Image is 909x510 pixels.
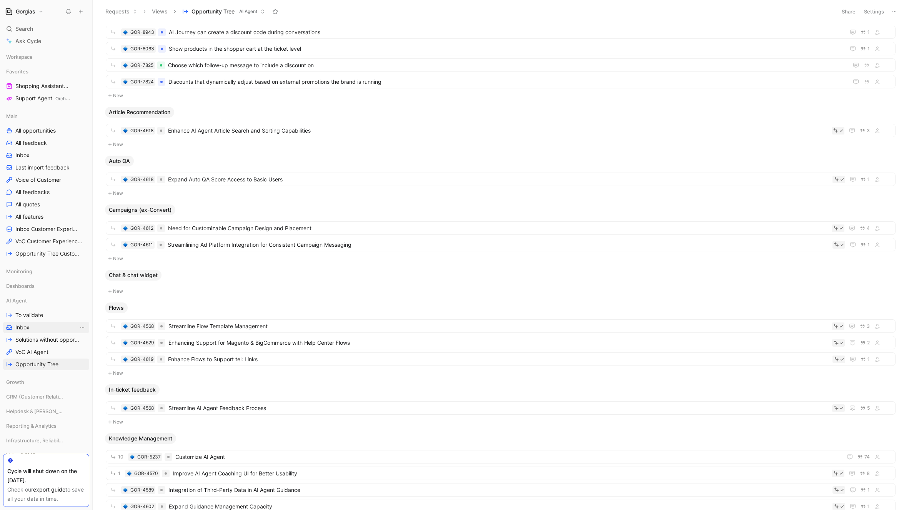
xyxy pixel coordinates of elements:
[867,357,870,362] span: 1
[15,164,70,171] span: Last import feedback
[867,406,870,410] span: 5
[130,356,153,363] div: GOR-4619
[105,270,161,281] button: Chat & chat widget
[123,46,128,51] div: 🔷
[3,405,89,419] div: Helpdesk & [PERSON_NAME], Rules, and Views
[106,221,896,235] a: 🔷GOR-4612Need for Customizable Campaign Design and Placement4
[168,485,829,495] span: Integration of Third-Party Data in AI Agent Guidance
[108,452,125,462] button: 10
[102,156,899,198] div: Auto QANew
[168,404,829,413] span: Streamline AI Agent Feedback Process
[3,295,89,306] div: AI Agent
[859,241,871,249] button: 1
[130,61,153,69] div: GOR-7825
[867,243,870,247] span: 1
[7,467,85,485] div: Cycle will shut down on the [DATE].
[3,110,89,259] div: MainAll opportunitiesAll feedbackInboxLast import feedbackVoice of CustomerAll feedbacksAll quote...
[130,224,153,232] div: GOR-4612
[123,488,128,492] img: 🔷
[169,28,842,37] span: AI Journey can create a discount code during conversations
[3,359,89,370] a: Opportunity Tree
[15,151,30,159] span: Inbox
[123,128,128,133] img: 🔷
[130,241,153,249] div: GOR-4611
[109,157,130,165] span: Auto QA
[106,319,896,333] a: 🔷GOR-4568Streamline Flow Template Management3
[105,107,174,118] button: Article Recommendation
[123,357,128,362] button: 🔷
[3,449,89,461] div: Voice & SMS
[123,242,128,248] button: 🔷
[858,224,871,233] button: 4
[3,6,45,17] button: GorgiasGorgias
[15,213,43,221] span: All features
[109,304,124,312] span: Flows
[123,63,128,68] img: 🔷
[109,108,170,116] span: Article Recommendation
[6,378,24,386] span: Growth
[109,206,171,214] span: Campaigns (ex-Convert)
[106,75,896,88] a: 🔷GOR-7824Discounts that dynamically adjust based on external promotions the brand is running
[168,355,829,364] span: Enhance Flows to Support tel: Links
[168,240,829,249] span: Streamlining Ad Platform Integration for Consistent Campaign Messaging
[867,341,870,345] span: 2
[127,471,132,476] div: 🔷
[130,28,154,36] div: GOR-8943
[3,266,89,279] div: Monitoring
[109,386,156,394] span: In-ticket feedback
[859,486,871,494] button: 1
[130,404,154,412] div: GOR-4568
[123,80,128,84] img: 🔷
[123,177,128,182] img: 🔷
[168,224,829,233] span: Need for Customizable Campaign Design and Placement
[191,8,235,15] span: Opportunity Tree
[106,467,896,480] a: 1🔷GOR-4570Improve AI Agent Coaching UI for Better Usability8
[130,78,154,86] div: GOR-7824
[6,407,65,415] span: Helpdesk & [PERSON_NAME], Rules, and Views
[106,401,896,415] a: 🔷GOR-4568Streamline AI Agent Feedback Process5
[169,44,842,53] span: Show products in the shopper cart at the ticket level
[859,339,871,347] button: 2
[148,6,171,17] button: Views
[3,334,89,346] a: Solutions without opportunity
[168,61,845,70] span: Choose which follow-up message to include a discount on
[102,204,899,264] div: Campaigns (ex-Convert)New
[5,8,13,15] img: Gorgias
[106,483,896,497] a: 🔷GOR-4589Integration of Third-Party Data in AI Agent Guidance1
[130,176,153,183] div: GOR-4618
[15,176,61,184] span: Voice of Customer
[6,53,33,61] span: Workspace
[838,6,859,17] button: Share
[123,504,128,509] button: 🔷
[3,376,89,388] div: Growth
[239,8,257,15] span: AI Agent
[859,175,871,184] button: 1
[15,324,30,331] span: Inbox
[859,45,871,53] button: 1
[118,471,120,476] span: 1
[15,250,81,257] span: Opportunity Tree Customer Experience
[106,58,896,72] a: 🔷GOR-7825Choose which follow-up message to include a discount on
[3,376,89,390] div: Growth
[867,30,870,35] span: 1
[867,324,870,329] span: 3
[3,23,89,35] div: Search
[123,405,128,411] div: 🔷
[105,384,160,395] button: In-ticket feedback
[15,360,58,368] span: Opportunity Tree
[168,126,829,135] span: Enhance AI Agent Article Search and Sorting Capabilities
[105,140,896,149] button: New
[867,226,870,231] span: 4
[137,453,161,461] div: GOR-5237
[168,175,829,184] span: Expand Auto QA Score Access to Basic Users
[3,66,89,77] div: Favorites
[123,243,128,247] img: 🔷
[867,504,870,509] span: 1
[3,248,89,259] a: Opportunity Tree Customer Experience
[123,324,128,329] button: 🔷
